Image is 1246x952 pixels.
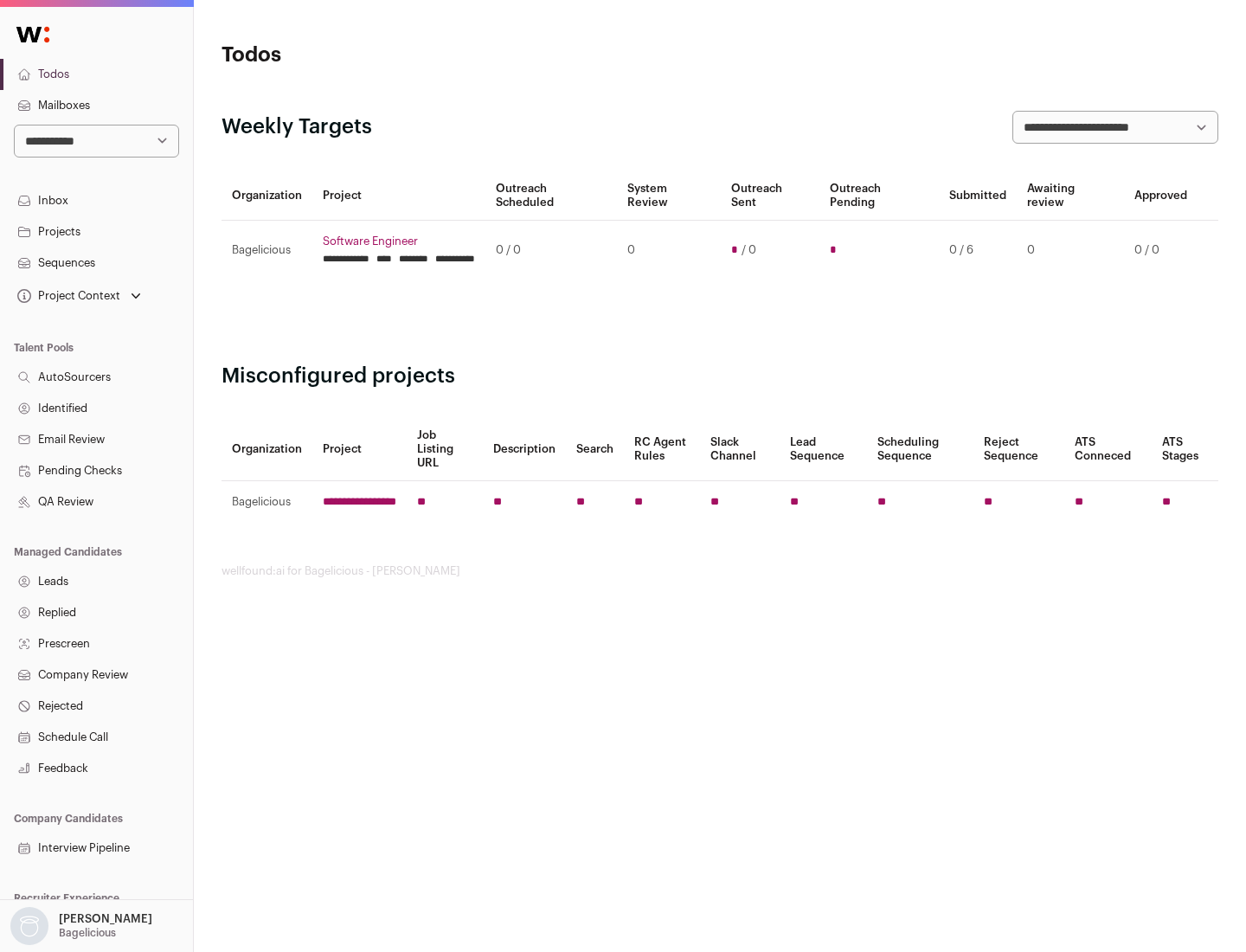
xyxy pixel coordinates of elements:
[700,418,780,481] th: Slack Channel
[867,418,973,481] th: Scheduling Sequence
[566,418,624,481] th: Search
[407,418,483,481] th: Job Listing URL
[939,171,1017,221] th: Submitted
[222,481,312,524] td: Bagelicious
[483,418,566,481] th: Description
[7,17,59,52] img: Wellfound
[222,171,312,221] th: Organization
[222,221,312,280] td: Bagelicious
[742,243,756,257] span: / 0
[312,171,485,221] th: Project
[14,284,145,308] button: Open dropdown
[617,171,720,221] th: System Review
[1124,171,1198,221] th: Approved
[939,221,1017,280] td: 0 / 6
[721,171,820,221] th: Outreach Sent
[222,113,372,141] h2: Weekly Targets
[222,418,312,481] th: Organization
[485,171,617,221] th: Outreach Scheduled
[323,235,475,248] a: Software Engineer
[222,363,1218,390] h2: Misconfigured projects
[1017,171,1124,221] th: Awaiting review
[59,912,152,926] p: [PERSON_NAME]
[222,564,1218,578] footer: wellfound:ai for Bagelicious - [PERSON_NAME]
[10,907,48,945] img: nopic.png
[819,171,938,221] th: Outreach Pending
[617,221,720,280] td: 0
[973,418,1065,481] th: Reject Sequence
[59,926,116,940] p: Bagelicious
[780,418,867,481] th: Lead Sequence
[1152,418,1218,481] th: ATS Stages
[222,42,554,69] h1: Todos
[14,289,120,303] div: Project Context
[312,418,407,481] th: Project
[1064,418,1151,481] th: ATS Conneced
[7,907,156,945] button: Open dropdown
[624,418,699,481] th: RC Agent Rules
[1124,221,1198,280] td: 0 / 0
[485,221,617,280] td: 0 / 0
[1017,221,1124,280] td: 0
